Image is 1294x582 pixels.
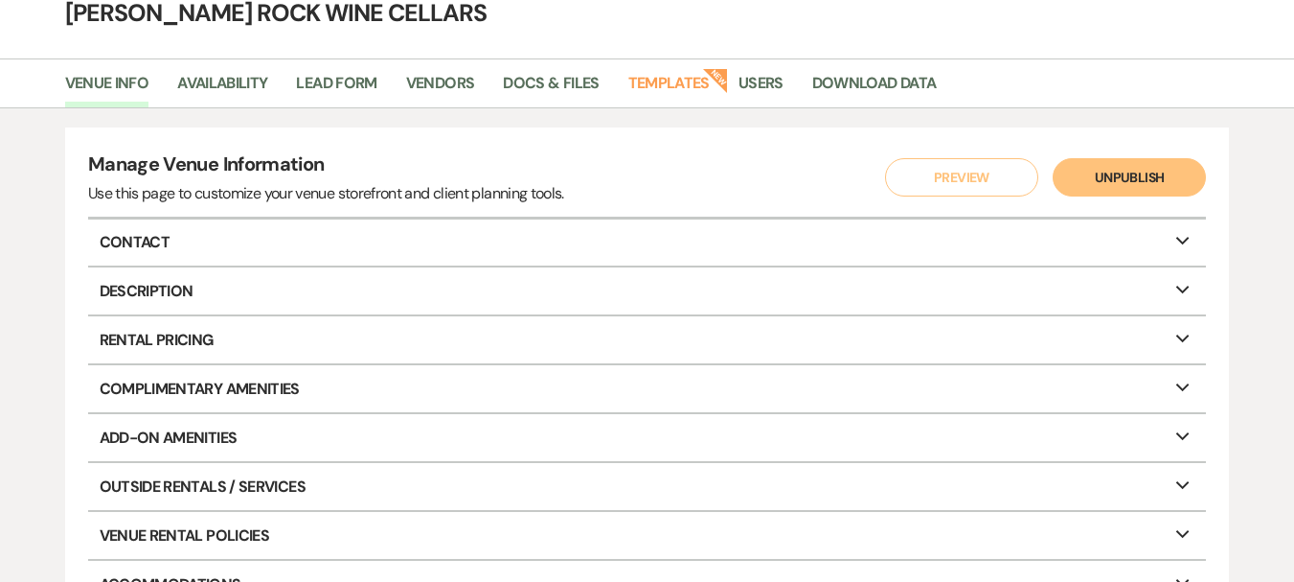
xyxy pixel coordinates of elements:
p: Description [88,268,1206,314]
a: Templates [628,71,710,107]
p: Venue Rental Policies [88,512,1206,559]
h4: Manage Venue Information [88,151,564,182]
button: Preview [885,158,1038,197]
a: Preview [880,158,1033,197]
a: Venue Info [65,71,149,107]
a: Lead Form [296,71,376,107]
strong: New [702,66,729,93]
a: Users [738,71,783,107]
p: Complimentary Amenities [88,365,1206,412]
button: Unpublish [1053,158,1206,197]
a: Vendors [406,71,475,107]
p: Rental Pricing [88,316,1206,363]
a: Availability [177,71,267,107]
a: Download Data [812,71,937,107]
p: Add-On Amenities [88,414,1206,461]
a: Docs & Files [503,71,599,107]
p: Outside Rentals / Services [88,463,1206,510]
div: Use this page to customize your venue storefront and client planning tools. [88,182,564,205]
p: Contact [88,220,1206,267]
